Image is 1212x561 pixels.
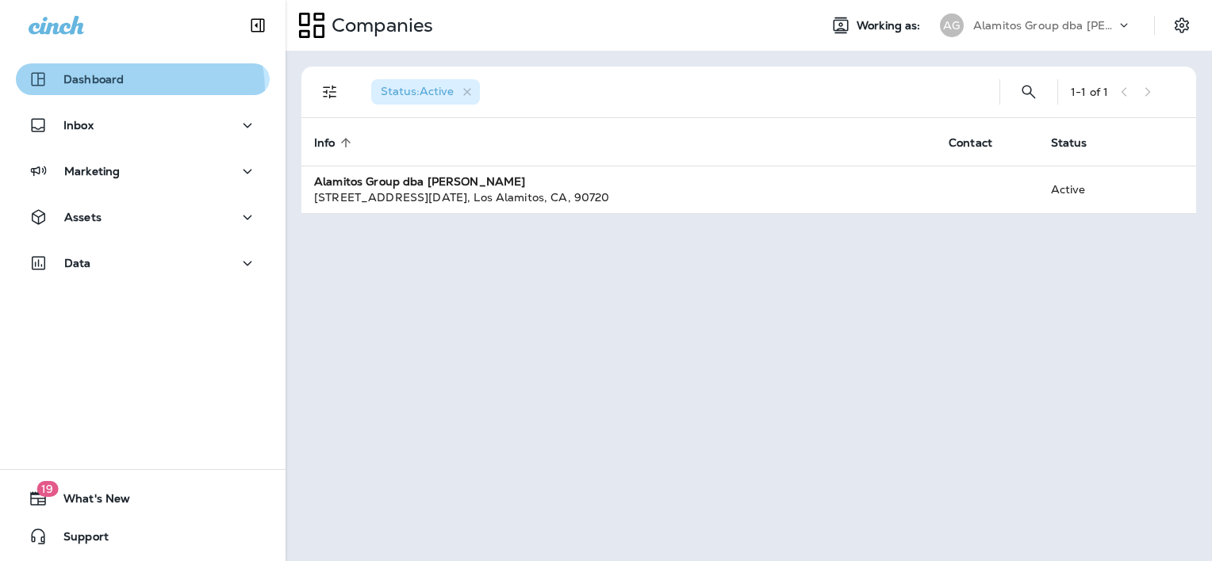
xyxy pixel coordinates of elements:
[325,13,433,37] p: Companies
[16,247,270,279] button: Data
[48,530,109,549] span: Support
[973,19,1116,32] p: Alamitos Group dba [PERSON_NAME]
[314,76,346,108] button: Filters
[857,19,924,32] span: Working as:
[236,10,280,41] button: Collapse Sidebar
[381,84,454,98] span: Status : Active
[1013,76,1045,108] button: Search Companies
[16,521,270,552] button: Support
[314,189,923,205] div: [STREET_ADDRESS][DATE] , Los Alamitos , CA , 90720
[63,119,94,132] p: Inbox
[16,201,270,233] button: Assets
[63,73,124,86] p: Dashboard
[1051,135,1108,150] span: Status
[64,211,102,223] p: Assets
[16,483,270,514] button: 19What's New
[1168,11,1196,40] button: Settings
[1071,86,1108,98] div: 1 - 1 of 1
[48,492,130,511] span: What's New
[16,155,270,187] button: Marketing
[949,136,992,150] span: Contact
[1051,136,1087,150] span: Status
[1038,166,1133,213] td: Active
[16,109,270,141] button: Inbox
[314,135,356,150] span: Info
[16,63,270,95] button: Dashboard
[314,174,525,189] strong: Alamitos Group dba [PERSON_NAME]
[940,13,964,37] div: AG
[949,135,1013,150] span: Contact
[314,136,336,150] span: Info
[64,257,91,269] p: Data
[36,481,58,497] span: 19
[371,79,480,105] div: Status:Active
[64,165,120,177] p: Marketing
